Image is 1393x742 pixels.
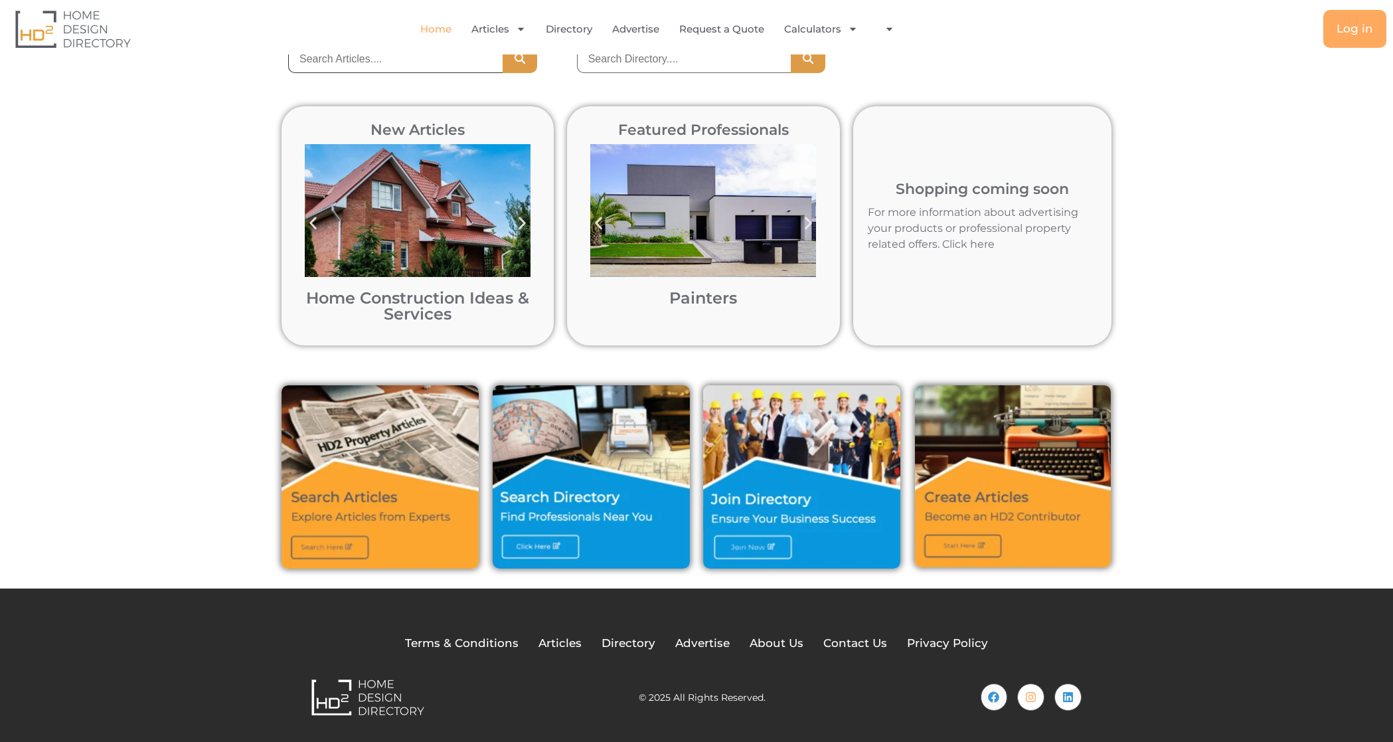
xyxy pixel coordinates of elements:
[823,635,887,652] a: Contact Us
[907,635,988,652] a: Privacy Policy
[675,635,730,652] a: Advertise
[1323,10,1386,48] a: Log in
[420,14,451,45] a: Home
[669,288,737,308] a: Painters
[793,209,823,238] div: Next slide
[298,123,537,138] h2: New Articles
[306,288,529,324] a: Home Construction Ideas & Services
[750,635,803,652] a: About Us
[679,14,764,45] a: Request a Quote
[784,14,858,45] a: Calculators
[283,14,1042,45] nav: Menu
[538,635,582,652] a: Articles
[546,14,592,45] a: Directory
[639,693,766,702] h2: © 2025 All Rights Reserved.
[298,138,537,329] div: 1 / 12
[405,635,519,652] a: Terms & Conditions
[612,14,659,45] a: Advertise
[584,209,614,238] div: Previous slide
[584,138,823,329] div: 1 / 12
[471,14,526,45] a: Articles
[791,45,825,73] button: Search
[602,635,655,652] a: Directory
[1337,23,1373,35] span: Log in
[288,45,503,73] input: Search Articles....
[503,45,537,73] button: Search
[577,45,791,73] input: Search Directory....
[507,209,537,238] div: Next slide
[298,209,328,238] div: Previous slide
[584,123,823,138] h2: Featured Professionals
